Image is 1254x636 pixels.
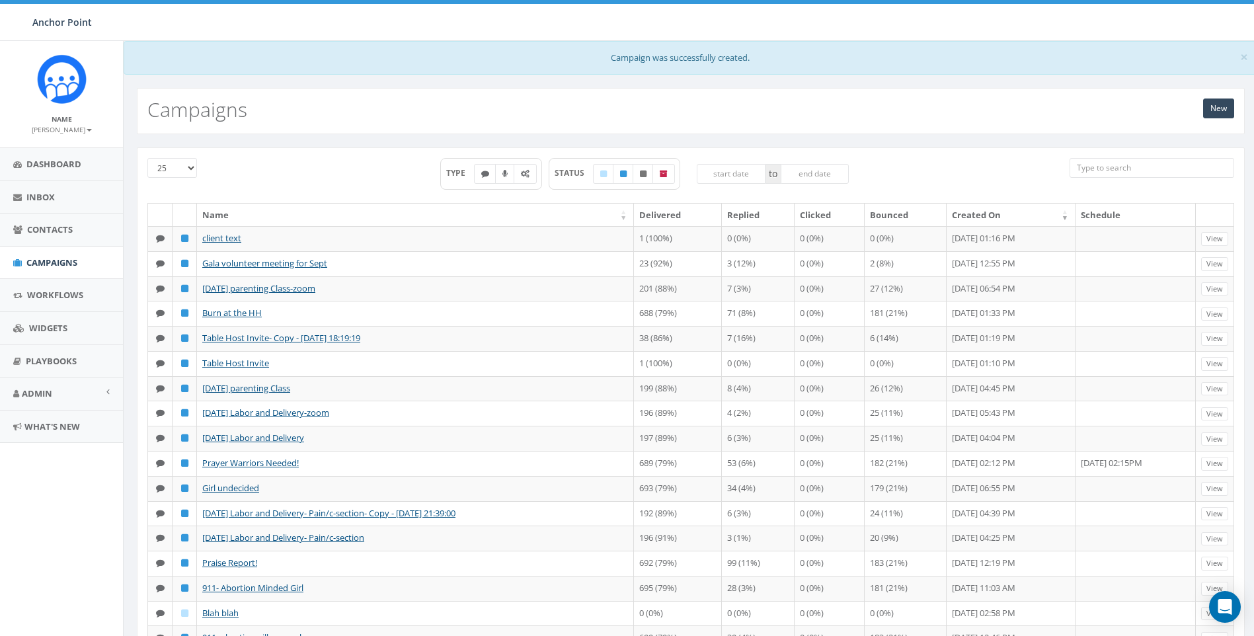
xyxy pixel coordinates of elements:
[202,332,360,344] a: Table Host Invite- Copy - [DATE] 18:19:19
[156,284,165,293] i: Text SMS
[1201,582,1228,596] a: View
[795,351,865,376] td: 0 (0%)
[947,601,1076,626] td: [DATE] 02:58 PM
[947,301,1076,326] td: [DATE] 01:33 PM
[865,401,947,426] td: 25 (11%)
[202,582,303,594] a: 911- Abortion Minded Girl
[24,420,80,432] span: What's New
[765,164,781,184] span: to
[947,576,1076,601] td: [DATE] 11:03 AM
[634,351,721,376] td: 1 (100%)
[474,164,496,184] label: Text SMS
[593,164,614,184] label: Draft
[1201,332,1228,346] a: View
[640,170,647,178] i: Unpublished
[722,476,795,501] td: 34 (4%)
[181,234,188,243] i: Published
[613,164,634,184] label: Published
[181,434,188,442] i: Published
[147,99,247,120] h2: Campaigns
[947,251,1076,276] td: [DATE] 12:55 PM
[634,601,721,626] td: 0 (0%)
[202,457,299,469] a: Prayer Warriors Needed!
[181,409,188,417] i: Published
[26,355,77,367] span: Playbooks
[722,251,795,276] td: 3 (12%)
[600,170,607,178] i: Draft
[722,501,795,526] td: 6 (3%)
[156,559,165,567] i: Text SMS
[697,164,765,184] input: start date
[947,226,1076,251] td: [DATE] 01:16 PM
[1201,607,1228,621] a: View
[865,501,947,526] td: 24 (11%)
[156,609,165,617] i: Text SMS
[633,164,654,184] label: Unpublished
[722,526,795,551] td: 3 (1%)
[1201,457,1228,471] a: View
[865,476,947,501] td: 179 (21%)
[181,484,188,493] i: Published
[156,484,165,493] i: Text SMS
[634,326,721,351] td: 38 (86%)
[481,170,489,178] i: Text SMS
[156,509,165,518] i: Text SMS
[32,123,92,135] a: [PERSON_NAME]
[181,259,188,268] i: Published
[865,251,947,276] td: 2 (8%)
[181,359,188,368] i: Published
[1201,532,1228,546] a: View
[32,16,92,28] span: Anchor Point
[202,557,257,569] a: Praise Report!
[722,376,795,401] td: 8 (4%)
[652,164,675,184] label: Archived
[865,326,947,351] td: 6 (14%)
[1201,407,1228,421] a: View
[202,407,329,418] a: [DATE] Labor and Delivery-zoom
[634,426,721,451] td: 197 (89%)
[156,259,165,268] i: Text SMS
[795,476,865,501] td: 0 (0%)
[1201,357,1228,371] a: View
[722,326,795,351] td: 7 (16%)
[634,451,721,476] td: 689 (79%)
[202,607,239,619] a: Blah blah
[1201,257,1228,271] a: View
[620,170,627,178] i: Published
[1201,432,1228,446] a: View
[1201,307,1228,321] a: View
[795,551,865,576] td: 0 (0%)
[947,351,1076,376] td: [DATE] 01:10 PM
[865,426,947,451] td: 25 (11%)
[1201,482,1228,496] a: View
[795,204,865,227] th: Clicked
[202,532,364,543] a: [DATE] Labor and Delivery- Pain/c-section
[634,226,721,251] td: 1 (100%)
[634,576,721,601] td: 695 (79%)
[156,409,165,417] i: Text SMS
[29,322,67,334] span: Widgets
[634,276,721,301] td: 201 (88%)
[156,534,165,542] i: Text SMS
[156,234,165,243] i: Text SMS
[181,584,188,592] i: Published
[722,601,795,626] td: 0 (0%)
[202,382,290,394] a: [DATE] parenting Class
[1201,507,1228,521] a: View
[37,54,87,104] img: Rally_platform_Icon_1.png
[27,223,73,235] span: Contacts
[722,204,795,227] th: Replied
[865,226,947,251] td: 0 (0%)
[1076,451,1196,476] td: [DATE] 02:15PM
[1240,50,1248,64] button: Close
[722,401,795,426] td: 4 (2%)
[795,426,865,451] td: 0 (0%)
[521,170,529,178] i: Automated Message
[865,451,947,476] td: 182 (21%)
[202,232,241,244] a: client text
[202,357,269,369] a: Table Host Invite
[795,251,865,276] td: 0 (0%)
[181,609,188,617] i: Draft
[181,309,188,317] i: Published
[22,387,52,399] span: Admin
